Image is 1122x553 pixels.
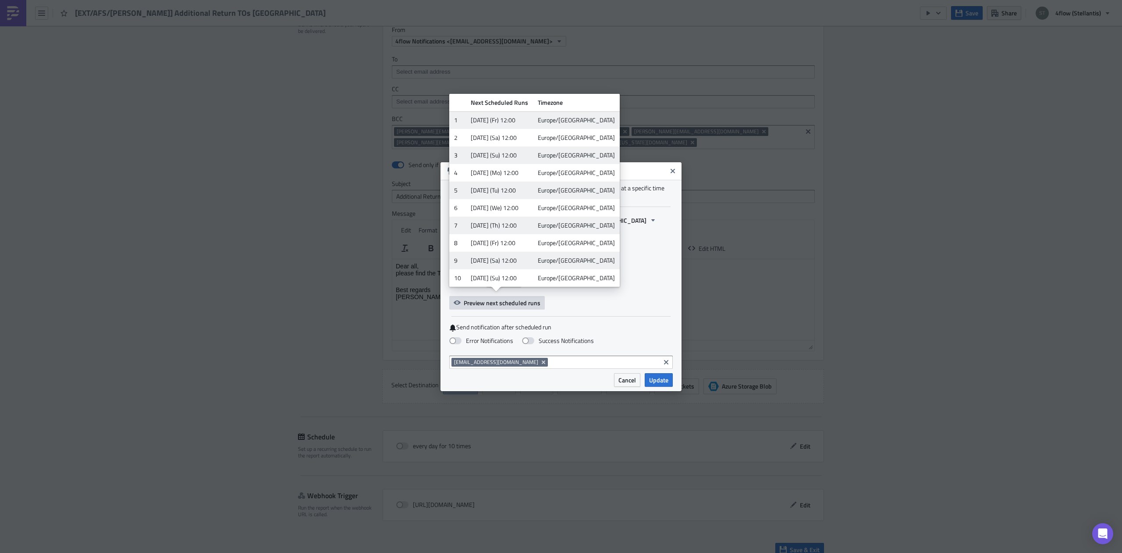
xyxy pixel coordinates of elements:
[614,373,640,387] button: Cancel
[533,217,620,234] td: Europe/[GEOGRAPHIC_DATA]
[533,129,620,146] td: Europe/[GEOGRAPHIC_DATA]
[466,217,533,234] td: [DATE] (Th) 12:00
[464,298,540,307] span: Preview next scheduled runs
[540,358,548,367] button: Remove Tag
[449,129,466,146] td: 2
[449,252,466,269] td: 9
[533,111,620,129] td: Europe/[GEOGRAPHIC_DATA]
[522,337,594,345] label: Success Notifications
[533,269,620,287] td: Europe/[GEOGRAPHIC_DATA]
[533,94,620,111] th: Timezone
[466,111,533,129] td: [DATE] (Fr) 12:00
[466,129,533,146] td: [DATE] (Sa) 12:00
[449,323,673,332] label: Send notification after scheduled run
[449,111,466,129] td: 1
[449,296,545,310] button: Preview next scheduled runs
[533,234,620,252] td: Europe/[GEOGRAPHIC_DATA]
[466,199,533,217] td: [DATE] (We) 12:00
[533,146,620,164] td: Europe/[GEOGRAPHIC_DATA]
[449,234,466,252] td: 8
[466,269,533,287] td: [DATE] (Su) 12:00
[466,94,533,111] th: Next Scheduled Runs
[4,4,419,41] body: Rich Text Area. Press ALT-0 for help.
[449,337,513,345] label: Error Notifications
[449,182,466,199] td: 5
[454,359,538,366] span: [EMAIL_ADDRESS][DOMAIN_NAME]
[466,182,533,199] td: [DATE] (Tu) 12:00
[466,234,533,252] td: [DATE] (Fr) 12:00
[449,146,466,164] td: 3
[533,182,620,199] td: Europe/[GEOGRAPHIC_DATA]
[449,164,466,182] td: 4
[533,199,620,217] td: Europe/[GEOGRAPHIC_DATA]
[661,357,671,367] button: Clear selected items
[449,199,466,217] td: 6
[449,269,466,287] td: 10
[1092,523,1113,544] div: Open Intercom Messenger
[533,164,620,182] td: Europe/[GEOGRAPHIC_DATA]
[466,146,533,164] td: [DATE] (Su) 12:00
[466,252,533,269] td: [DATE] (Sa) 12:00
[4,4,419,18] p: Dear all, please find the TOs in the Additional Return Scheduling Pool attached.
[466,164,533,182] td: [DATE] (Mo) 12:00
[533,252,620,269] td: Europe/[GEOGRAPHIC_DATA]
[449,217,466,234] td: 7
[645,373,673,387] button: Update
[649,375,668,385] span: Update
[4,20,419,41] p: Best regards [PERSON_NAME]
[666,164,679,178] button: Close
[618,375,636,385] span: Cancel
